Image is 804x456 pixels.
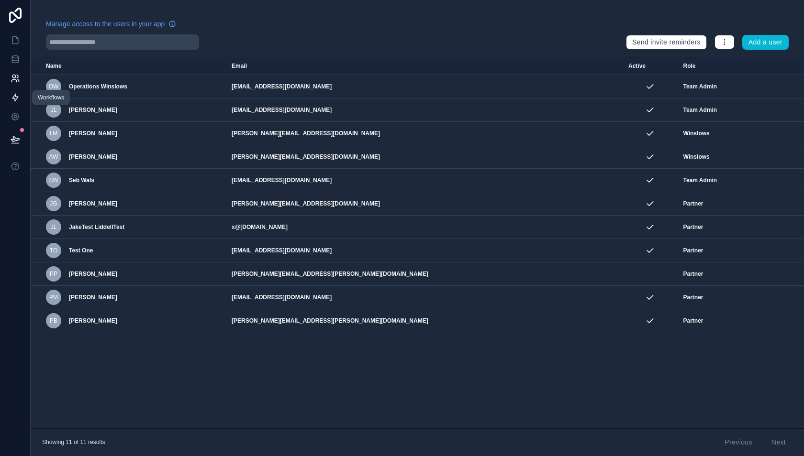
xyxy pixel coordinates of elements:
span: PB [50,317,57,325]
span: LM [50,130,58,137]
span: Partner [683,223,703,231]
td: x@[DOMAIN_NAME] [226,216,623,239]
span: Team Admin [683,83,717,90]
span: JG [50,200,57,207]
span: Partner [683,270,703,278]
span: [PERSON_NAME] [69,200,117,207]
td: [EMAIL_ADDRESS][DOMAIN_NAME] [226,98,623,122]
span: JakeTest LiddellTest [69,223,124,231]
span: Partner [683,293,703,301]
span: OW [49,83,59,90]
div: Workflows [38,94,64,101]
a: Manage access to the users in your app [46,19,176,29]
td: [PERSON_NAME][EMAIL_ADDRESS][PERSON_NAME][DOMAIN_NAME] [226,262,623,286]
th: Role [677,57,764,75]
span: Winslows [683,153,709,161]
td: [PERSON_NAME][EMAIL_ADDRESS][PERSON_NAME][DOMAIN_NAME] [226,309,623,333]
span: [PERSON_NAME] [69,270,117,278]
span: Operations Winslows [69,83,127,90]
span: [PERSON_NAME] [69,153,117,161]
td: [EMAIL_ADDRESS][DOMAIN_NAME] [226,286,623,309]
th: Email [226,57,623,75]
span: AW [49,153,58,161]
span: PM [49,293,58,301]
th: Name [31,57,226,75]
span: Manage access to the users in your app [46,19,165,29]
span: [PERSON_NAME] [69,293,117,301]
td: [PERSON_NAME][EMAIL_ADDRESS][DOMAIN_NAME] [226,145,623,169]
span: Team Admin [683,176,717,184]
span: SW [49,176,58,184]
span: [PERSON_NAME] [69,106,117,114]
span: Seb Wals [69,176,94,184]
span: Partner [683,317,703,325]
div: scrollable content [31,57,804,428]
span: [PERSON_NAME] [69,130,117,137]
span: Test One [69,247,93,254]
td: [EMAIL_ADDRESS][DOMAIN_NAME] [226,75,623,98]
span: Team Admin [683,106,717,114]
button: Add a user [742,35,789,50]
span: Showing 11 of 11 results [42,438,105,446]
span: Partner [683,247,703,254]
span: JL [51,106,57,114]
td: [EMAIL_ADDRESS][DOMAIN_NAME] [226,239,623,262]
span: TO [50,247,57,254]
span: PP [50,270,57,278]
td: [PERSON_NAME][EMAIL_ADDRESS][DOMAIN_NAME] [226,192,623,216]
span: Partner [683,200,703,207]
td: [EMAIL_ADDRESS][DOMAIN_NAME] [226,169,623,192]
button: Send invite reminders [626,35,707,50]
td: [PERSON_NAME][EMAIL_ADDRESS][DOMAIN_NAME] [226,122,623,145]
span: Winslows [683,130,709,137]
span: [PERSON_NAME] [69,317,117,325]
span: JL [51,223,57,231]
th: Active [623,57,677,75]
